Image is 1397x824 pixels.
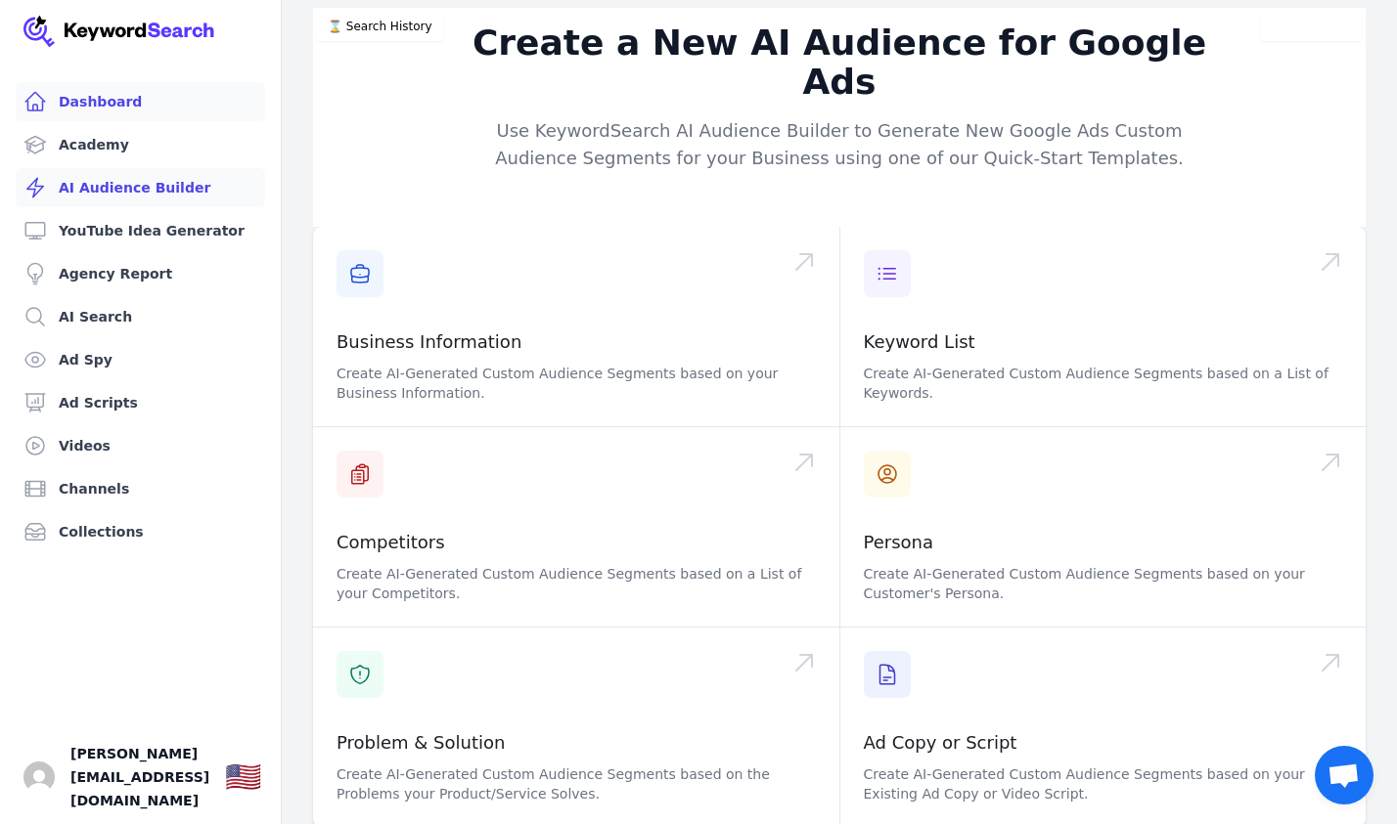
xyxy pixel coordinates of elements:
[23,16,215,47] img: Your Company
[464,117,1215,172] p: Use KeywordSearch AI Audience Builder to Generate New Google Ads Custom Audience Segments for you...
[16,211,265,250] a: YouTube Idea Generator
[16,512,265,551] a: Collections
[16,82,265,121] a: Dashboard
[864,331,975,352] a: Keyword List
[16,426,265,465] a: Videos
[16,254,265,293] a: Agency Report
[23,761,55,793] button: Open user button
[16,340,265,379] a: Ad Spy
[225,758,261,797] button: 🇺🇸
[317,12,443,41] button: ⌛️ Search History
[1315,746,1374,804] div: Open de chat
[16,168,265,207] a: AI Audience Builder
[337,732,505,753] a: Problem & Solution
[16,297,265,336] a: AI Search
[464,23,1215,102] h2: Create a New AI Audience for Google Ads
[1260,12,1362,41] button: Video Tutorial
[864,532,934,552] a: Persona
[70,742,209,812] span: [PERSON_NAME][EMAIL_ADDRESS][DOMAIN_NAME]
[16,125,265,164] a: Academy
[225,759,261,795] div: 🇺🇸
[337,532,445,552] a: Competitors
[864,732,1017,753] a: Ad Copy or Script
[337,331,521,352] a: Business Information
[16,469,265,508] a: Channels
[16,383,265,422] a: Ad Scripts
